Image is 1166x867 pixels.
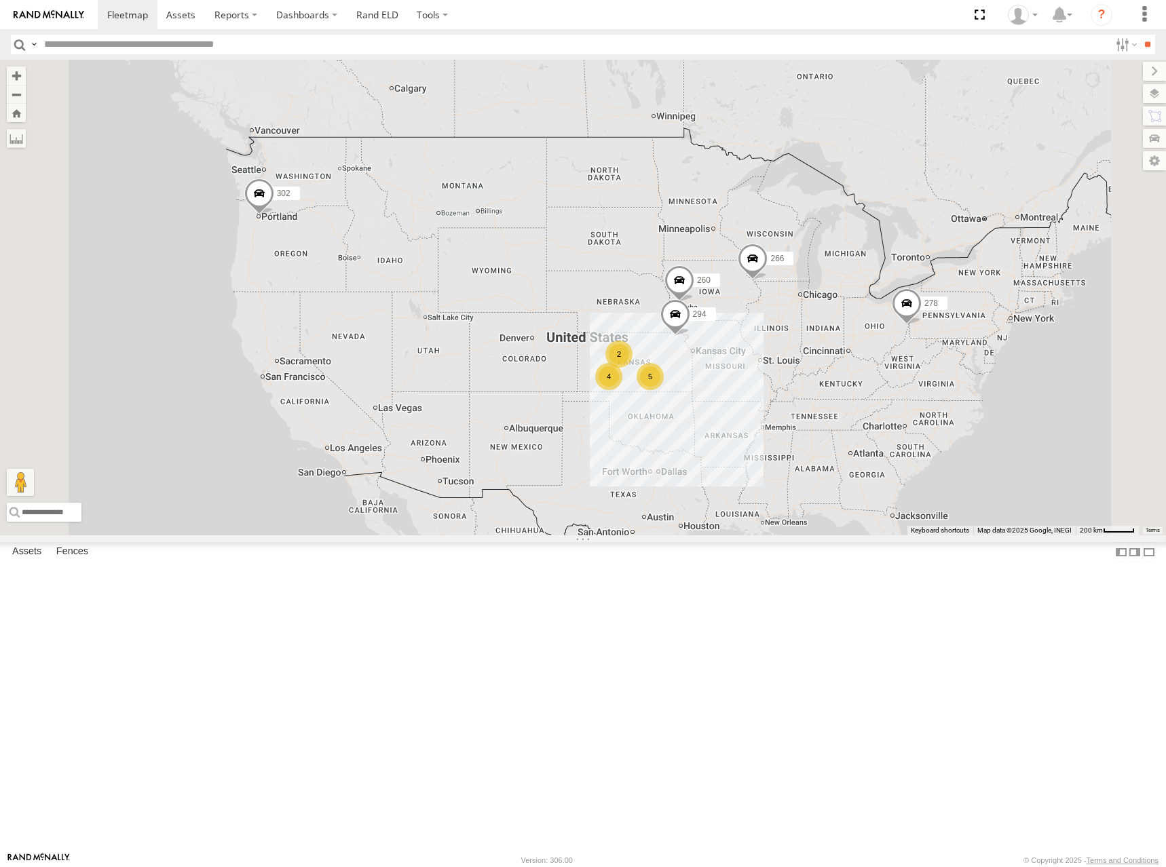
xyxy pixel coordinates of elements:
[924,298,938,307] span: 278
[1080,526,1103,534] span: 200 km
[770,253,784,263] span: 266
[7,853,70,867] a: Visit our Website
[50,543,95,562] label: Fences
[1023,856,1159,864] div: © Copyright 2025 -
[1087,856,1159,864] a: Terms and Conditions
[637,363,664,390] div: 5
[521,856,573,864] div: Version: 306.00
[1003,5,1042,25] div: Shane Miller
[1114,542,1128,562] label: Dock Summary Table to the Left
[1110,35,1140,54] label: Search Filter Options
[1091,4,1112,26] i: ?
[693,309,707,319] span: 294
[1146,527,1160,533] a: Terms (opens in new tab)
[1143,151,1166,170] label: Map Settings
[595,363,622,390] div: 4
[29,35,39,54] label: Search Query
[7,85,26,104] button: Zoom out
[7,104,26,122] button: Zoom Home
[1142,542,1156,562] label: Hide Summary Table
[1076,526,1139,535] button: Map Scale: 200 km per 43 pixels
[977,526,1072,534] span: Map data ©2025 Google, INEGI
[7,129,26,148] label: Measure
[911,526,969,535] button: Keyboard shortcuts
[277,188,290,197] span: 302
[1128,542,1142,562] label: Dock Summary Table to the Right
[14,10,84,20] img: rand-logo.svg
[605,341,633,368] div: 2
[7,469,34,496] button: Drag Pegman onto the map to open Street View
[697,275,711,285] span: 260
[7,66,26,85] button: Zoom in
[5,543,48,562] label: Assets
